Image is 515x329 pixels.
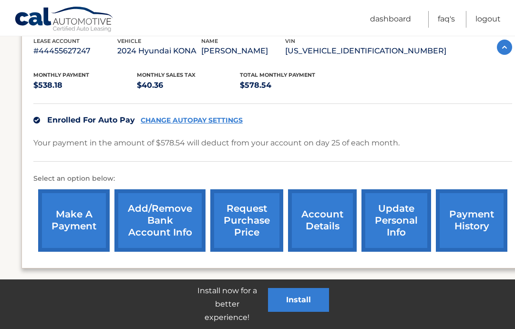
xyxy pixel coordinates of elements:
[288,189,357,252] a: account details
[137,79,240,92] p: $40.36
[141,116,243,124] a: CHANGE AUTOPAY SETTINGS
[33,136,400,150] p: Your payment in the amount of $578.54 will deduct from your account on day 25 of each month.
[33,79,137,92] p: $538.18
[33,44,117,58] p: #44455627247
[370,11,411,28] a: Dashboard
[285,44,446,58] p: [US_VEHICLE_IDENTIFICATION_NUMBER]
[33,173,512,185] p: Select an option below:
[285,38,295,44] span: vin
[201,44,285,58] p: [PERSON_NAME]
[201,38,218,44] span: name
[475,11,501,28] a: Logout
[14,6,114,34] a: Cal Automotive
[240,72,315,78] span: Total Monthly Payment
[210,189,283,252] a: request purchase price
[117,44,201,58] p: 2024 Hyundai KONA
[38,189,110,252] a: make a payment
[240,79,343,92] p: $578.54
[47,115,135,124] span: Enrolled For Auto Pay
[117,38,141,44] span: vehicle
[114,189,206,252] a: Add/Remove bank account info
[497,40,512,55] img: accordion-active.svg
[33,38,80,44] span: lease account
[361,189,431,252] a: update personal info
[186,284,268,324] p: Install now for a better experience!
[137,72,196,78] span: Monthly sales Tax
[436,189,507,252] a: payment history
[268,288,329,312] button: Install
[33,117,40,123] img: check.svg
[33,72,89,78] span: Monthly Payment
[438,11,455,28] a: FAQ's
